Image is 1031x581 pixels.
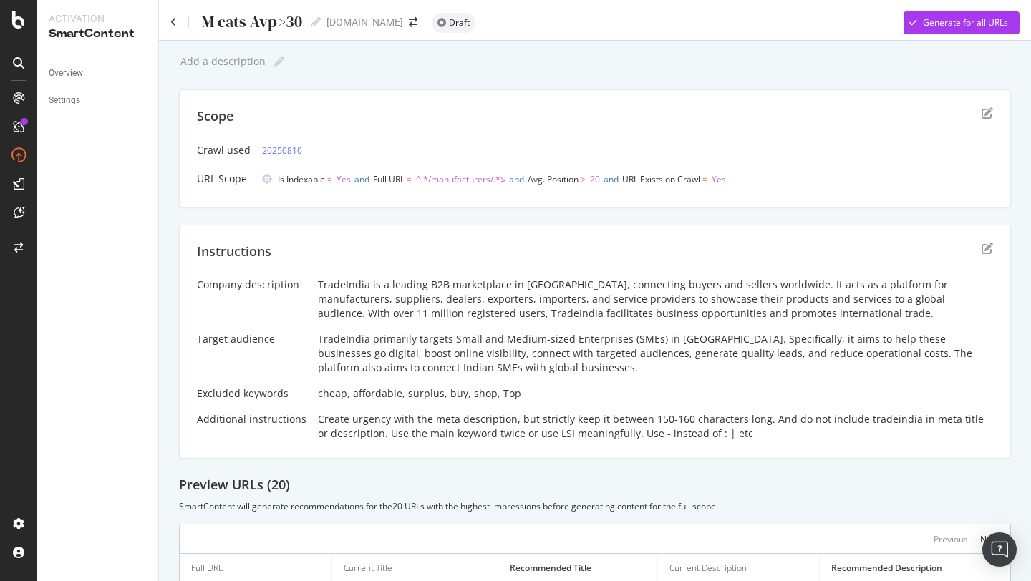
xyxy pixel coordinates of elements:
span: = [327,173,332,185]
div: Add a description [179,56,266,67]
button: Generate for all URLs [904,11,1020,34]
div: cheap, affordable, surplus, buy, shop, Top [318,386,993,401]
div: M cats Avp>30 [200,13,302,31]
span: Avg. Position [528,173,579,185]
span: Yes [337,173,351,185]
div: Settings [49,93,80,108]
div: Preview URLs ( 20 ) [179,476,1011,494]
div: Crawl used [197,143,251,157]
i: Edit report name [311,17,321,27]
div: Current Title [344,562,392,575]
span: URL Exists on Crawl [622,173,700,185]
i: Edit report name [274,57,284,67]
div: Open Intercom Messenger [982,532,1017,567]
a: Settings [49,93,148,108]
div: edit [982,107,993,119]
div: Additional instructions [197,412,306,426]
div: Overview [49,66,83,81]
span: = [407,173,412,185]
span: and [354,173,369,185]
span: Full URL [373,173,405,185]
span: and [604,173,619,185]
span: and [509,173,524,185]
a: Click to go back [170,17,177,27]
span: Is Indexable [278,173,325,185]
div: Create urgency with the meta description, but strictly keep it between 150-160 characters long. A... [318,412,993,441]
a: 20250810 [262,143,302,158]
span: Draft [449,19,470,27]
div: TradeIndia primarily targets Small and Medium-sized Enterprises (SMEs) in [GEOGRAPHIC_DATA]. Spec... [318,332,993,375]
div: URL Scope [197,172,251,186]
div: TradeIndia is a leading B2B marketplace in [GEOGRAPHIC_DATA], connecting buyers and sellers world... [318,278,993,321]
div: Full URL [191,562,223,575]
span: = [702,173,707,185]
button: Previous [934,530,968,547]
span: > [581,173,586,185]
div: Instructions [197,243,271,261]
div: SmartContent will generate recommendations for the 20 URLs with the highest impressions before ge... [179,500,1011,512]
div: Generate for all URLs [923,16,1008,29]
div: Company description [197,278,306,292]
span: 20 [590,173,600,185]
div: neutral label [432,13,475,33]
div: Next [980,533,999,545]
div: Previous [934,533,968,545]
div: Current Description [669,562,747,575]
div: edit [982,243,993,254]
button: Next [980,530,999,547]
div: [DOMAIN_NAME] [326,15,403,29]
div: arrow-right-arrow-left [409,17,417,27]
div: Recommended Description [831,562,942,575]
div: Excluded keywords [197,386,306,401]
div: Scope [197,107,233,126]
div: Target audience [197,332,306,346]
a: Overview [49,66,148,81]
span: ^.*/manufacturers/.*$ [416,173,505,185]
div: Activation [49,11,147,26]
div: SmartContent [49,26,147,42]
span: Yes [712,173,726,185]
div: Recommended Title [510,562,591,575]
